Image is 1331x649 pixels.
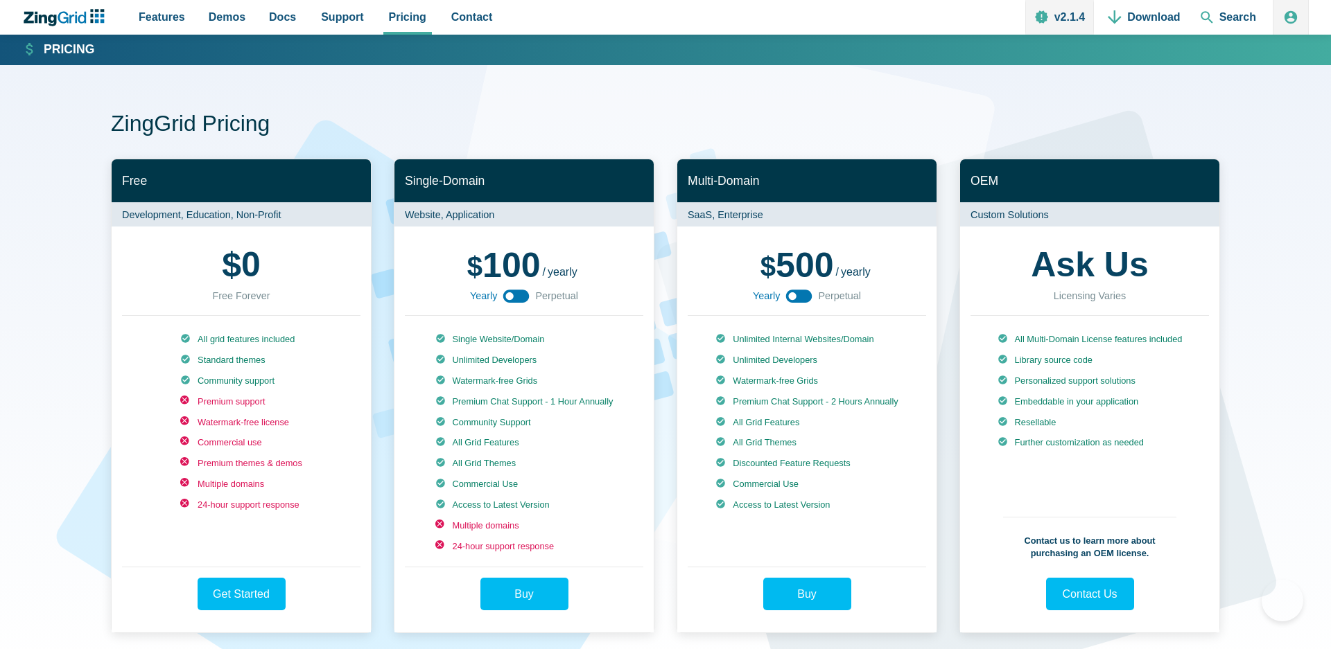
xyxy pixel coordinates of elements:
[753,287,780,304] span: Yearly
[998,333,1183,346] li: All Multi-Domain License features included
[715,478,898,490] li: Commercial Use
[715,333,898,346] li: Unlimited Internal Websites/Domain
[998,416,1183,429] li: Resellable
[112,202,371,226] p: Development, Education, Non-Profit
[715,395,898,408] li: Premium Chat Support - 2 Hours Annually
[760,246,834,285] span: 500
[535,287,578,304] span: Perpetual
[24,42,94,58] a: Pricing
[394,202,654,226] p: Website, Application
[763,578,851,610] a: Buy
[715,416,898,429] li: All Grid Features
[1262,580,1303,621] iframe: Toggle Customer Support
[1046,578,1134,610] a: Contact Us
[269,8,296,26] span: Docs
[998,354,1183,366] li: Library source code
[548,266,577,278] span: yearly
[389,8,426,26] span: Pricing
[180,375,302,387] li: Community support
[480,578,568,610] a: Buy
[222,247,241,282] span: $
[435,499,614,511] li: Access to Latest Version
[212,287,270,304] div: Free Forever
[44,44,94,56] strong: Pricing
[112,159,371,203] h2: Free
[998,395,1183,408] li: Embeddable in your application
[715,436,898,449] li: All Grid Themes
[451,8,493,26] span: Contact
[180,333,302,346] li: All grid features included
[470,287,497,304] span: Yearly
[960,202,1219,226] p: Custom Solutions
[960,159,1219,203] h2: OEM
[715,375,898,387] li: Watermark-free Grids
[836,267,839,278] span: /
[435,519,614,532] li: Multiple domains
[1031,247,1149,282] strong: Ask Us
[209,8,245,26] span: Demos
[435,395,614,408] li: Premium Chat Support - 1 Hour Annually
[435,354,614,366] li: Unlimited Developers
[180,457,302,470] li: Premium themes & demos
[435,457,614,470] li: All Grid Themes
[435,540,614,553] li: 24-hour support response
[543,267,546,278] span: /
[394,159,654,203] h2: Single-Domain
[998,375,1183,387] li: Personalized support solutions
[180,395,302,408] li: Premium support
[180,499,302,511] li: 24-hour support response
[1054,287,1126,304] div: Licensing Varies
[715,499,898,511] li: Access to Latest Version
[435,375,614,387] li: Watermark-free Grids
[435,436,614,449] li: All Grid Features
[435,416,614,429] li: Community Support
[180,354,302,366] li: Standard themes
[180,436,302,449] li: Commercial use
[677,159,937,203] h2: Multi-Domain
[180,478,302,490] li: Multiple domains
[111,109,1220,141] h1: ZingGrid Pricing
[715,457,898,470] li: Discounted Feature Requests
[1003,517,1176,560] p: Contact us to learn more about purchasing an OEM license.
[321,8,363,26] span: Support
[222,247,261,282] strong: 0
[139,8,185,26] span: Features
[435,478,614,490] li: Commercial Use
[998,436,1183,449] li: Further customization as needed
[841,266,871,278] span: yearly
[715,354,898,366] li: Unlimited Developers
[677,202,937,226] p: SaaS, Enterprise
[467,246,541,285] span: 100
[198,578,286,610] a: Get Started
[180,416,302,429] li: Watermark-free license
[818,287,861,304] span: Perpetual
[22,9,112,26] a: ZingChart Logo. Click to return to the homepage
[435,333,614,346] li: Single Website/Domain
